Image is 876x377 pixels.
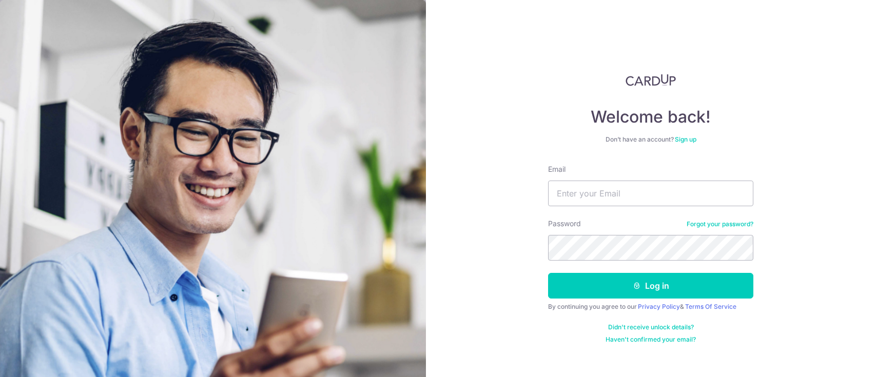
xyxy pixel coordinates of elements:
button: Log in [548,273,753,299]
div: Don’t have an account? [548,135,753,144]
a: Forgot your password? [687,220,753,228]
a: Haven't confirmed your email? [606,335,696,344]
div: By continuing you agree to our & [548,303,753,311]
a: Privacy Policy [638,303,680,310]
img: CardUp Logo [626,74,676,86]
a: Sign up [675,135,696,143]
a: Terms Of Service [685,303,736,310]
a: Didn't receive unlock details? [608,323,694,331]
input: Enter your Email [548,181,753,206]
label: Password [548,219,581,229]
h4: Welcome back! [548,107,753,127]
label: Email [548,164,566,174]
